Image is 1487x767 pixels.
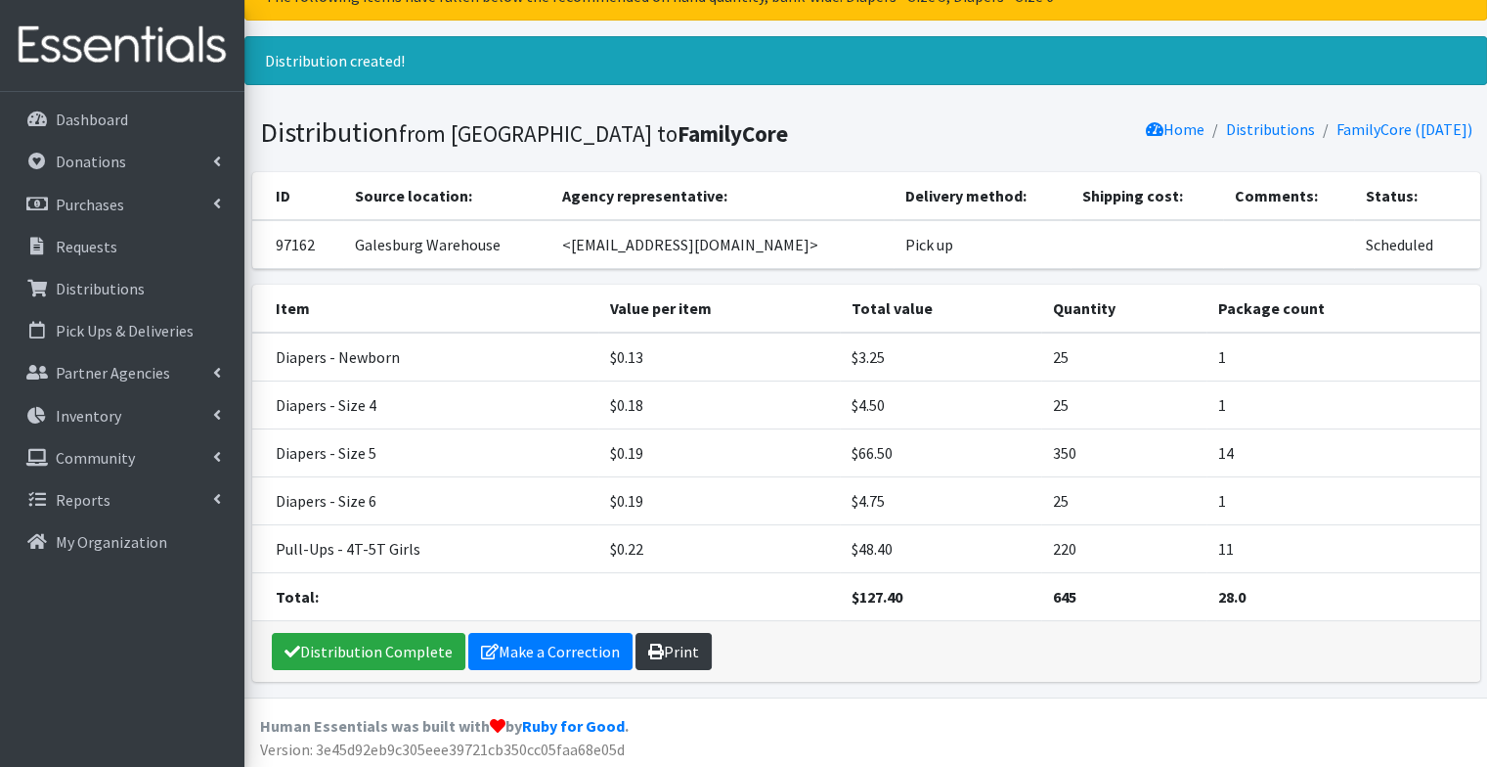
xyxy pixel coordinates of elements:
[840,285,1041,333] th: Total value
[598,524,840,572] td: $0.22
[1206,285,1479,333] th: Package count
[1354,172,1480,220] th: Status:
[56,195,124,214] p: Purchases
[852,587,902,607] strong: $127.40
[1206,429,1479,476] td: 14
[598,429,840,476] td: $0.19
[399,119,788,148] small: from [GEOGRAPHIC_DATA] to
[894,220,1072,269] td: Pick up
[252,381,598,429] td: Diapers - Size 4
[56,448,135,468] p: Community
[56,363,170,383] p: Partner Agencies
[343,172,550,220] th: Source location:
[840,429,1041,476] td: $66.50
[56,152,126,171] p: Donations
[260,740,625,759] span: Version: 3e45d92eb9c305eee39721cb350cc05faa68e05d
[522,716,625,736] a: Ruby for Good
[8,185,237,224] a: Purchases
[1146,119,1204,139] a: Home
[252,220,343,269] td: 97162
[1041,381,1207,429] td: 25
[1041,476,1207,524] td: 25
[8,396,237,435] a: Inventory
[840,476,1041,524] td: $4.75
[8,142,237,181] a: Donations
[1218,587,1246,607] strong: 28.0
[8,438,237,477] a: Community
[8,100,237,139] a: Dashboard
[272,633,465,670] a: Distribution Complete
[1226,119,1315,139] a: Distributions
[598,333,840,382] td: $0.13
[1354,220,1480,269] td: Scheduled
[840,524,1041,572] td: $48.40
[1053,587,1076,607] strong: 645
[252,429,598,476] td: Diapers - Size 5
[468,633,633,670] a: Make a Correction
[8,353,237,392] a: Partner Agencies
[252,476,598,524] td: Diapers - Size 6
[1041,285,1207,333] th: Quantity
[1206,333,1479,382] td: 1
[840,333,1041,382] td: $3.25
[550,172,894,220] th: Agency representative:
[8,480,237,519] a: Reports
[56,110,128,129] p: Dashboard
[8,227,237,266] a: Requests
[598,285,840,333] th: Value per item
[260,115,859,150] h1: Distribution
[252,172,343,220] th: ID
[1041,524,1207,572] td: 220
[1041,333,1207,382] td: 25
[260,716,629,736] strong: Human Essentials was built with by .
[598,381,840,429] td: $0.18
[1336,119,1472,139] a: FamilyCore ([DATE])
[635,633,712,670] a: Print
[56,532,167,552] p: My Organization
[56,279,145,298] p: Distributions
[1206,524,1479,572] td: 11
[1223,172,1354,220] th: Comments:
[276,587,319,607] strong: Total:
[1206,476,1479,524] td: 1
[894,172,1072,220] th: Delivery method:
[840,381,1041,429] td: $4.50
[550,220,894,269] td: <[EMAIL_ADDRESS][DOMAIN_NAME]>
[252,333,598,382] td: Diapers - Newborn
[8,269,237,308] a: Distributions
[252,524,598,572] td: Pull-Ups - 4T-5T Girls
[1071,172,1223,220] th: Shipping cost:
[56,237,117,256] p: Requests
[244,36,1487,85] div: Distribution created!
[56,406,121,426] p: Inventory
[678,119,788,148] b: FamilyCore
[8,522,237,562] a: My Organization
[343,220,550,269] td: Galesburg Warehouse
[1041,429,1207,476] td: 350
[56,321,194,340] p: Pick Ups & Deliveries
[8,13,237,78] img: HumanEssentials
[8,311,237,350] a: Pick Ups & Deliveries
[252,285,598,333] th: Item
[1206,381,1479,429] td: 1
[56,490,110,510] p: Reports
[598,476,840,524] td: $0.19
